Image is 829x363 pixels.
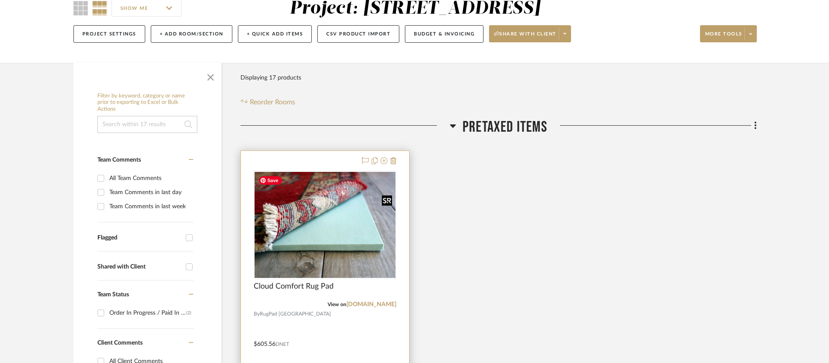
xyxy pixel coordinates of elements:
input: Search within 17 results [97,116,197,133]
div: All Team Comments [109,171,191,185]
a: [DOMAIN_NAME] [346,301,396,307]
span: View on [328,302,346,307]
button: Project Settings [73,25,145,43]
span: Reorder Rooms [250,97,295,107]
span: Team Status [97,292,129,298]
div: (2) [186,306,191,320]
span: By [254,310,260,318]
div: Flagged [97,234,182,242]
span: RugPad [GEOGRAPHIC_DATA] [260,310,331,318]
span: Save [259,176,282,185]
button: CSV Product Import [317,25,399,43]
span: More tools [705,31,742,44]
button: + Add Room/Section [151,25,232,43]
span: Team Comments [97,157,141,163]
button: Share with client [489,25,571,42]
button: Budget & Invoicing [405,25,483,43]
div: Shared with Client [97,263,182,271]
div: Displaying 17 products [240,69,301,86]
span: Cloud Comfort Rug Pad [254,282,334,291]
div: 0 [254,171,396,279]
button: Close [202,67,219,84]
img: Cloud Comfort Rug Pad [255,172,395,278]
div: Team Comments in last day [109,186,191,199]
div: Team Comments in last week [109,200,191,213]
h6: Filter by keyword, category or name prior to exporting to Excel or Bulk Actions [97,93,197,113]
div: Order In Progress / Paid In Full w/ Freight, No Balance due [109,306,186,320]
button: + Quick Add Items [238,25,312,43]
span: Pretaxed Items [463,118,547,136]
button: More tools [700,25,757,42]
button: Reorder Rooms [240,97,296,107]
span: Client Comments [97,340,143,346]
span: Share with client [494,31,557,44]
